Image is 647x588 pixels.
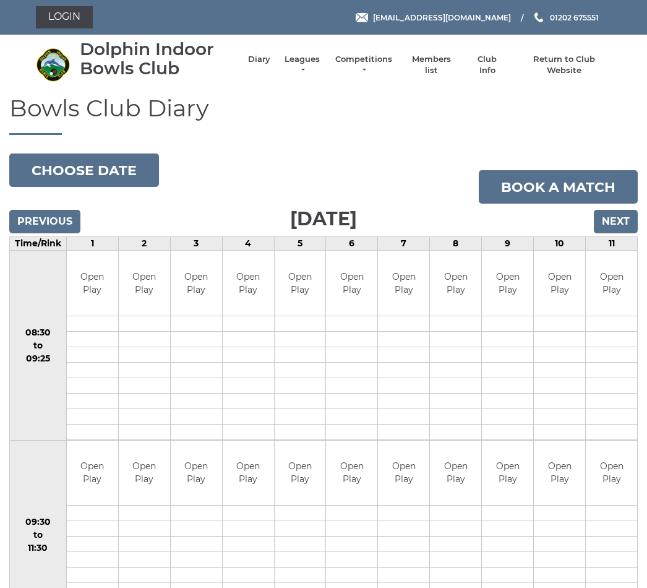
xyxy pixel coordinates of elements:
[9,210,80,233] input: Previous
[482,251,533,316] td: Open Play
[80,40,236,78] div: Dolphin Indoor Bowls Club
[334,54,393,76] a: Competitions
[586,237,638,251] td: 11
[534,12,543,22] img: Phone us
[326,251,377,316] td: Open Play
[222,237,274,251] td: 4
[378,441,429,506] td: Open Play
[9,153,159,187] button: Choose date
[10,237,67,251] td: Time/Rink
[356,12,511,24] a: Email [EMAIL_ADDRESS][DOMAIN_NAME]
[170,237,222,251] td: 3
[594,210,638,233] input: Next
[533,12,599,24] a: Phone us 01202 675551
[67,441,118,506] td: Open Play
[430,237,482,251] td: 8
[36,6,93,28] a: Login
[550,12,599,22] span: 01202 675551
[586,441,637,506] td: Open Play
[405,54,456,76] a: Members list
[275,441,326,506] td: Open Play
[479,170,638,204] a: Book a match
[67,251,118,316] td: Open Play
[518,54,611,76] a: Return to Club Website
[10,251,67,441] td: 08:30 to 09:25
[248,54,270,65] a: Diary
[283,54,322,76] a: Leagues
[378,251,429,316] td: Open Play
[534,237,586,251] td: 10
[66,237,118,251] td: 1
[118,237,170,251] td: 2
[534,441,585,506] td: Open Play
[9,95,638,136] h1: Bowls Club Diary
[274,237,326,251] td: 5
[586,251,637,316] td: Open Play
[119,441,170,506] td: Open Play
[223,441,274,506] td: Open Play
[326,237,378,251] td: 6
[430,251,481,316] td: Open Play
[469,54,505,76] a: Club Info
[373,12,511,22] span: [EMAIL_ADDRESS][DOMAIN_NAME]
[223,251,274,316] td: Open Play
[430,441,481,506] td: Open Play
[534,251,585,316] td: Open Play
[326,441,377,506] td: Open Play
[36,48,70,82] img: Dolphin Indoor Bowls Club
[482,441,533,506] td: Open Play
[275,251,326,316] td: Open Play
[171,441,222,506] td: Open Play
[378,237,430,251] td: 7
[482,237,534,251] td: 9
[119,251,170,316] td: Open Play
[171,251,222,316] td: Open Play
[356,13,368,22] img: Email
